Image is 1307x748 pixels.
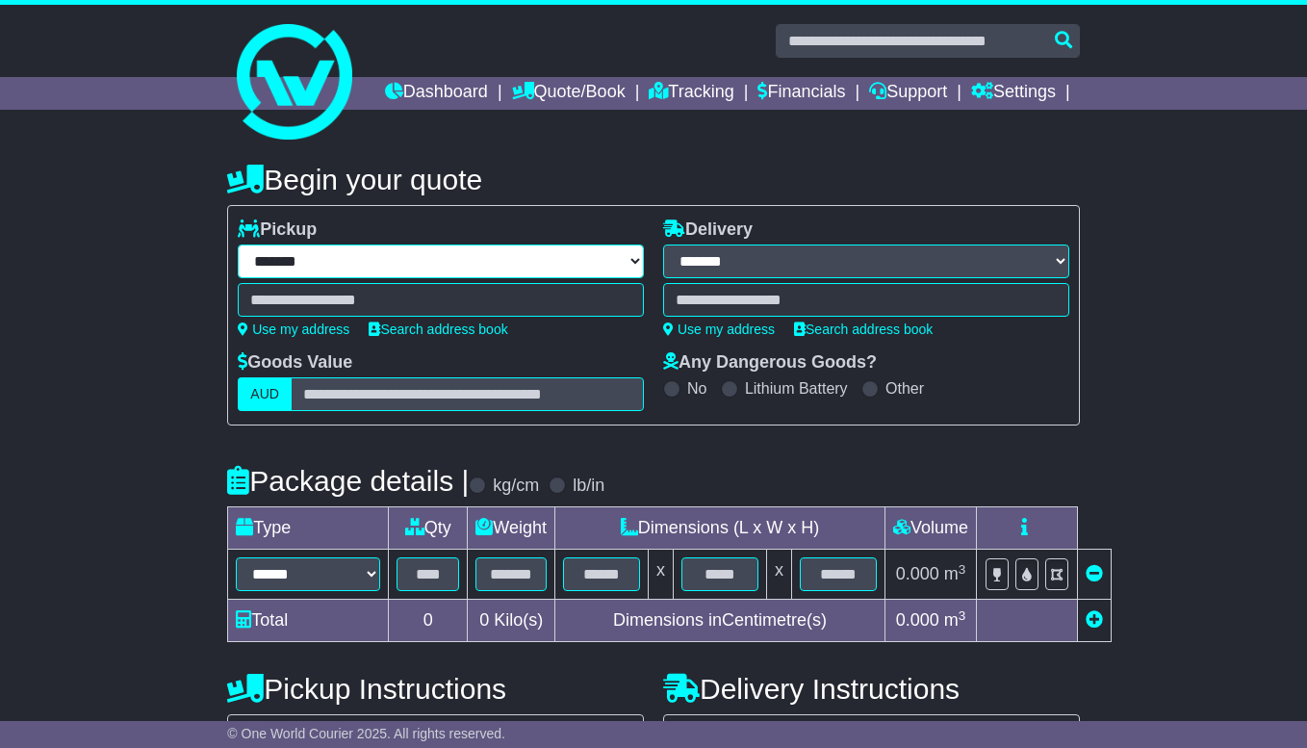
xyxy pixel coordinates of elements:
td: Qty [389,507,468,550]
label: lb/in [573,476,604,497]
span: 0.000 [896,564,939,583]
label: Lithium Battery [745,379,848,398]
a: Settings [971,77,1056,110]
a: Quote/Book [512,77,626,110]
td: Dimensions (L x W x H) [555,507,885,550]
td: Weight [468,507,555,550]
td: x [767,550,792,600]
td: x [649,550,674,600]
h4: Package details | [227,465,469,497]
label: No [687,379,706,398]
label: AUD [238,377,292,411]
a: Use my address [238,322,349,337]
td: Total [228,600,389,642]
sup: 3 [959,608,966,623]
label: Any Dangerous Goods? [663,352,877,374]
label: Goods Value [238,352,352,374]
a: Use my address [663,322,775,337]
a: Support [869,77,947,110]
span: 0.000 [896,610,939,630]
a: Search address book [369,322,507,337]
h4: Pickup Instructions [227,673,644,705]
a: Dashboard [385,77,488,110]
td: Kilo(s) [468,600,555,642]
span: m [944,610,966,630]
a: Financials [757,77,845,110]
td: Type [228,507,389,550]
label: kg/cm [493,476,539,497]
a: Remove this item [1086,564,1103,583]
label: Delivery [663,219,753,241]
label: Pickup [238,219,317,241]
sup: 3 [959,562,966,577]
h4: Delivery Instructions [663,673,1080,705]
a: Search address book [794,322,933,337]
span: 0 [479,610,489,630]
span: m [944,564,966,583]
a: Tracking [649,77,733,110]
td: Dimensions in Centimetre(s) [555,600,885,642]
td: Volume [885,507,977,550]
span: © One World Courier 2025. All rights reserved. [227,726,505,741]
h4: Begin your quote [227,164,1079,195]
a: Add new item [1086,610,1103,630]
label: Other [885,379,924,398]
td: 0 [389,600,468,642]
